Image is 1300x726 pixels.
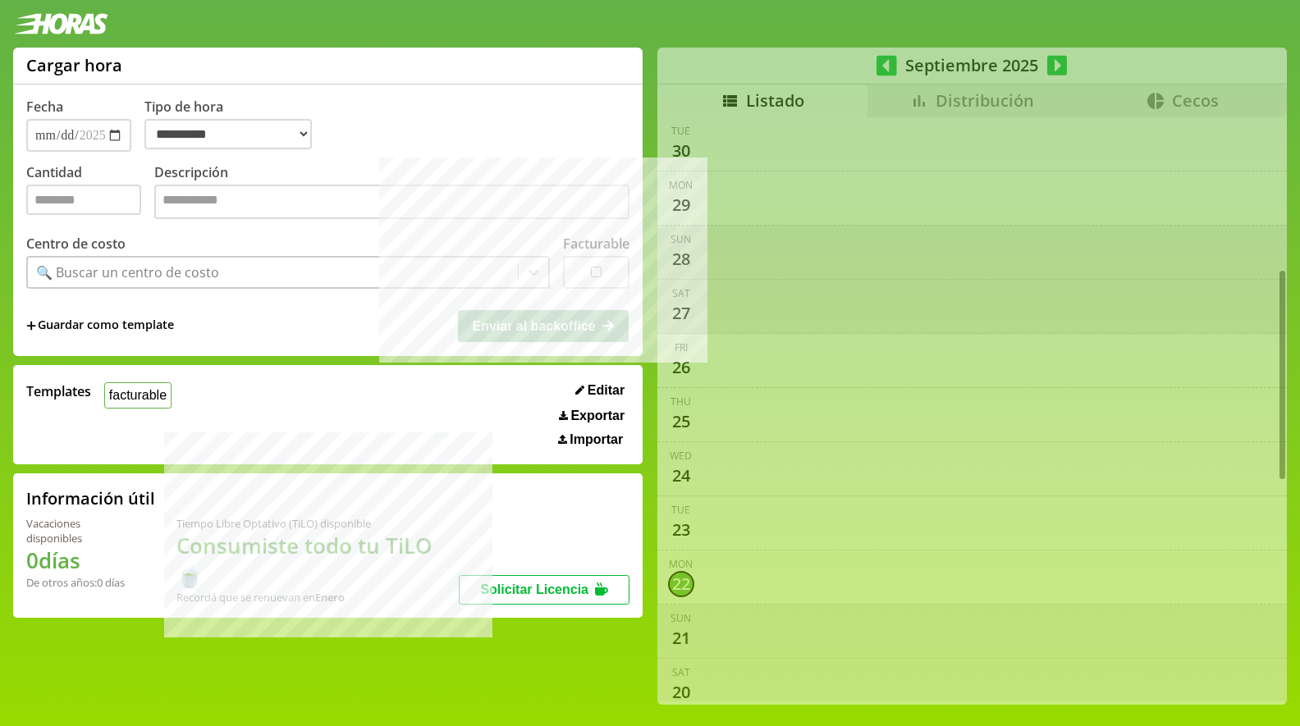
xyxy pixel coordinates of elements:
span: Solicitar Licencia [480,582,588,596]
button: Solicitar Licencia [459,575,629,605]
div: De otros años: 0 días [26,575,137,590]
label: Tipo de hora [144,98,325,152]
div: Recordá que se renuevan en [176,590,459,605]
h1: Cargar hora [26,54,122,76]
input: Cantidad [26,185,141,215]
textarea: Descripción [154,185,629,219]
label: Centro de costo [26,235,126,253]
h2: Información útil [26,487,155,509]
button: Editar [570,382,629,399]
label: Cantidad [26,163,154,223]
h1: Consumiste todo tu TiLO 🍵 [176,531,459,590]
b: Enero [315,590,345,605]
button: Exportar [554,408,629,424]
div: Tiempo Libre Optativo (TiLO) disponible [176,516,459,531]
label: Facturable [563,235,629,253]
span: Editar [588,383,625,398]
h1: 0 días [26,546,137,575]
select: Tipo de hora [144,119,312,149]
span: +Guardar como template [26,317,174,335]
span: Templates [26,382,91,400]
span: + [26,317,36,335]
label: Fecha [26,98,63,116]
div: 🔍 Buscar un centro de costo [36,263,219,281]
label: Descripción [154,163,629,223]
span: Importar [570,432,623,447]
span: Exportar [570,409,625,423]
div: Vacaciones disponibles [26,516,137,546]
img: logotipo [13,13,108,34]
button: facturable [104,382,172,408]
